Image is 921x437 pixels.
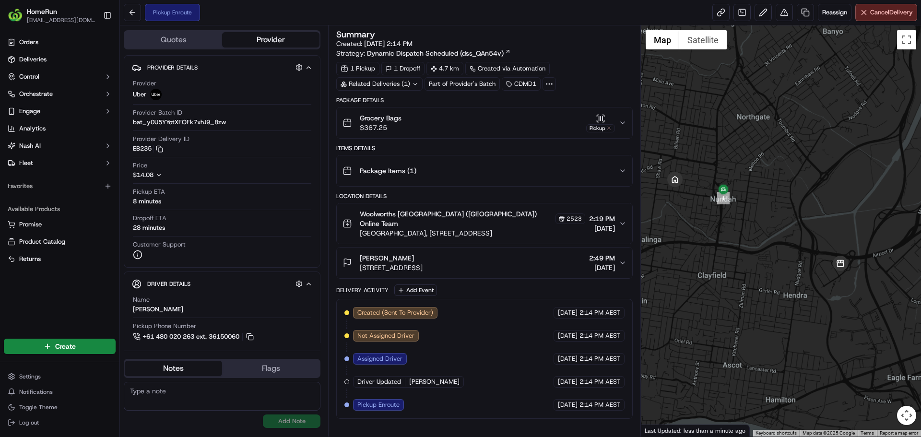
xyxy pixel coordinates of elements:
[133,197,161,206] div: 8 minutes
[756,430,797,437] button: Keyboard shortcuts
[861,430,874,436] a: Terms (opens in new tab)
[357,401,400,409] span: Pickup Enroute
[360,166,416,176] span: Package Items ( 1 )
[27,7,57,16] span: HomeRun
[360,113,401,123] span: Grocery Bags
[367,48,511,58] a: Dynamic Dispatch Scheduled (dss_QAn54v)
[558,308,578,317] span: [DATE]
[4,35,116,50] a: Orders
[133,240,186,249] span: Customer Support
[147,64,198,71] span: Provider Details
[336,62,379,75] div: 1 Pickup
[142,332,239,341] span: +61 480 020 263 ext. 36150060
[360,263,423,272] span: [STREET_ADDRESS]
[336,77,423,91] div: Related Deliveries (1)
[4,69,116,84] button: Control
[336,286,389,294] div: Delivery Activity
[4,370,116,383] button: Settings
[336,48,511,58] div: Strategy:
[19,124,46,133] span: Analytics
[579,354,620,363] span: 2:14 PM AEST
[133,322,196,331] span: Pickup Phone Number
[336,96,632,104] div: Package Details
[133,188,165,196] span: Pickup ETA
[579,331,620,340] span: 2:14 PM AEST
[465,62,550,75] a: Created via Automation
[8,220,112,229] a: Promise
[589,224,615,233] span: [DATE]
[558,401,578,409] span: [DATE]
[133,79,156,88] span: Provider
[133,331,255,342] a: +61 480 020 263 ext. 36150060
[579,401,620,409] span: 2:14 PM AEST
[133,90,146,99] span: Uber
[132,59,312,75] button: Provider Details
[19,38,38,47] span: Orders
[19,237,65,246] span: Product Catalog
[717,192,730,204] div: 1
[589,214,615,224] span: 2:19 PM
[133,224,165,232] div: 28 minutes
[641,425,750,437] div: Last Updated: less than a minute ago
[558,354,578,363] span: [DATE]
[222,32,319,47] button: Provider
[4,155,116,171] button: Fleet
[586,114,615,132] button: Pickup
[4,234,116,249] button: Product Catalog
[360,253,414,263] span: [PERSON_NAME]
[4,339,116,354] button: Create
[579,378,620,386] span: 2:14 PM AEST
[133,171,217,179] button: $14.08
[19,142,41,150] span: Nash AI
[147,280,190,288] span: Driver Details
[679,30,727,49] button: Show satellite imagery
[870,8,913,17] span: Cancel Delivery
[19,220,42,229] span: Promise
[125,32,222,47] button: Quotes
[567,215,582,223] span: 2523
[364,39,413,48] span: [DATE] 2:14 PM
[8,8,23,23] img: HomeRun
[222,361,319,376] button: Flags
[589,253,615,263] span: 2:49 PM
[360,228,585,238] span: [GEOGRAPHIC_DATA], [STREET_ADDRESS]
[19,90,53,98] span: Orchestrate
[426,62,463,75] div: 4.7 km
[360,123,401,132] span: $367.25
[4,138,116,154] button: Nash AI
[19,388,53,396] span: Notifications
[150,89,162,100] img: uber-new-logo.jpeg
[4,217,116,232] button: Promise
[4,201,116,217] div: Available Products
[133,161,147,170] span: Price
[27,16,95,24] button: [EMAIL_ADDRESS][DOMAIN_NAME]
[4,385,116,399] button: Notifications
[8,237,112,246] a: Product Catalog
[133,135,189,143] span: Provider Delivery ID
[558,331,578,340] span: [DATE]
[4,52,116,67] a: Deliveries
[133,118,226,127] span: bat_y0U5YYotXFOFk7xhJ9_8zw
[394,284,437,296] button: Add Event
[337,107,632,138] button: Grocery Bags$367.25Pickup
[855,4,917,21] button: CancelDelivery
[55,342,76,351] span: Create
[409,378,460,386] span: [PERSON_NAME]
[336,30,375,39] h3: Summary
[133,214,166,223] span: Dropoff ETA
[589,263,615,272] span: [DATE]
[19,255,41,263] span: Returns
[336,144,632,152] div: Items Details
[897,406,916,425] button: Map camera controls
[4,4,99,27] button: HomeRunHomeRun[EMAIL_ADDRESS][DOMAIN_NAME]
[133,144,163,153] button: EB235
[133,295,150,304] span: Name
[360,209,553,228] span: Woolworths [GEOGRAPHIC_DATA] ([GEOGRAPHIC_DATA]) Online Team
[19,159,33,167] span: Fleet
[133,305,183,314] div: [PERSON_NAME]
[336,39,413,48] span: Created:
[4,416,116,429] button: Log out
